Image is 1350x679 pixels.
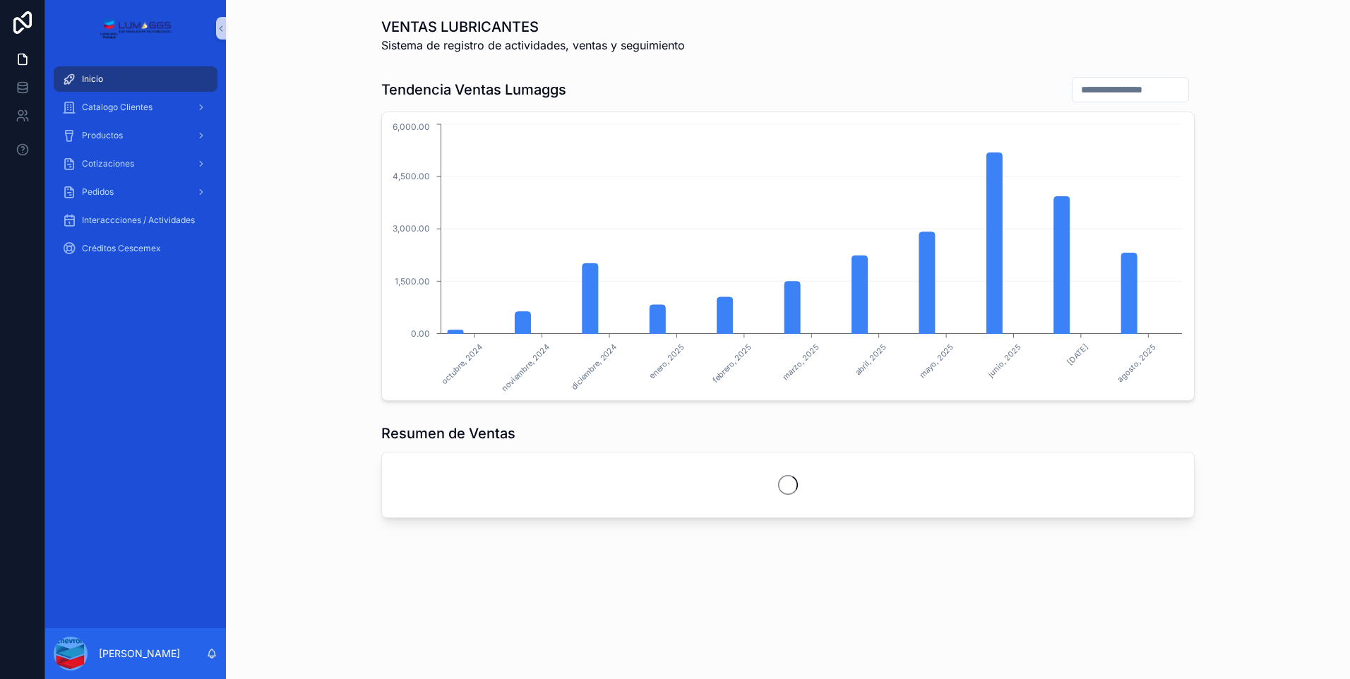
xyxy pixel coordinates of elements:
a: Catalogo Clientes [54,95,217,120]
tspan: 3,000.00 [393,223,430,234]
span: Sistema de registro de actividades, ventas y seguimiento [381,37,685,54]
text: marzo, 2025 [780,342,820,382]
text: diciembre, 2024 [569,342,619,392]
span: Pedidos [82,186,114,198]
span: Cotizaciones [82,158,134,169]
tspan: 1,500.00 [395,276,430,287]
text: [DATE] [1065,342,1090,367]
text: noviembre, 2024 [500,342,552,394]
text: octubre, 2024 [440,342,484,386]
text: enero, 2025 [647,342,686,380]
tspan: 0.00 [411,328,430,339]
text: mayo, 2025 [917,342,955,380]
span: Créditos Cescemex [82,243,161,254]
h1: VENTAS LUBRICANTES [381,17,685,37]
text: junio, 2025 [985,342,1023,380]
a: Cotizaciones [54,151,217,176]
a: Interaccciones / Actividades [54,208,217,233]
a: Pedidos [54,179,217,205]
a: Productos [54,123,217,148]
tspan: 6,000.00 [393,121,430,132]
img: App logo [100,17,171,40]
span: Interaccciones / Actividades [82,215,195,226]
h1: Tendencia Ventas Lumaggs [381,80,566,100]
a: Créditos Cescemex [54,236,217,261]
text: febrero, 2025 [710,342,753,385]
a: Inicio [54,66,217,92]
text: agosto, 2025 [1116,342,1158,384]
p: [PERSON_NAME] [99,647,180,661]
div: Contenido desplazable [45,56,226,280]
h1: Resumen de Ventas [381,423,515,443]
text: abril, 2025 [853,342,888,377]
span: Inicio [82,73,103,85]
span: Catalogo Clientes [82,102,153,113]
span: Productos [82,130,123,141]
div: gráfico [390,121,1185,392]
tspan: 4,500.00 [393,171,430,181]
